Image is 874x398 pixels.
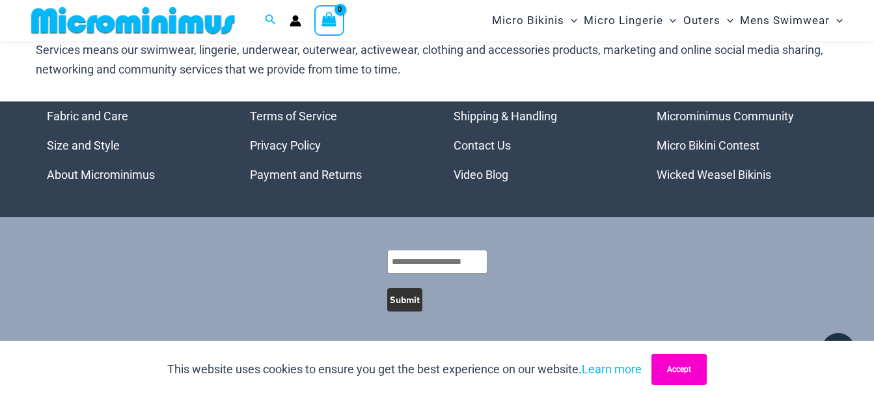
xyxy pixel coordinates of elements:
[47,139,120,152] a: Size and Style
[740,4,830,37] span: Mens Swimwear
[680,4,737,37] a: OutersMenu ToggleMenu Toggle
[737,4,846,37] a: Mens SwimwearMenu ToggleMenu Toggle
[47,101,218,189] nav: Menu
[657,101,828,189] nav: Menu
[47,101,218,189] aside: Footer Widget 1
[454,139,511,152] a: Contact Us
[487,2,848,39] nav: Site Navigation
[26,6,240,35] img: MM SHOP LOGO FLAT
[47,168,155,181] a: About Microminimus
[314,5,344,35] a: View Shopping Cart, empty
[167,360,642,379] p: This website uses cookies to ensure you get the best experience on our website.
[657,101,828,189] aside: Footer Widget 4
[250,101,421,189] nav: Menu
[454,109,557,123] a: Shipping & Handling
[250,109,337,123] a: Terms of Service
[290,15,301,27] a: Account icon link
[492,4,564,37] span: Micro Bikinis
[830,4,843,37] span: Menu Toggle
[580,4,679,37] a: Micro LingerieMenu ToggleMenu Toggle
[657,139,759,152] a: Micro Bikini Contest
[265,12,277,29] a: Search icon link
[250,139,321,152] a: Privacy Policy
[651,354,707,385] button: Accept
[454,168,508,181] a: Video Blog
[720,4,733,37] span: Menu Toggle
[454,101,625,189] nav: Menu
[47,109,128,123] a: Fabric and Care
[657,109,794,123] a: Microminimus Community
[489,4,580,37] a: Micro BikinisMenu ToggleMenu Toggle
[683,4,720,37] span: Outers
[663,4,676,37] span: Menu Toggle
[250,168,362,181] a: Payment and Returns
[657,168,771,181] a: Wicked Weasel Bikinis
[582,362,642,376] a: Learn more
[454,101,625,189] aside: Footer Widget 3
[584,4,663,37] span: Micro Lingerie
[564,4,577,37] span: Menu Toggle
[387,288,422,312] button: Submit
[250,101,421,189] aside: Footer Widget 2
